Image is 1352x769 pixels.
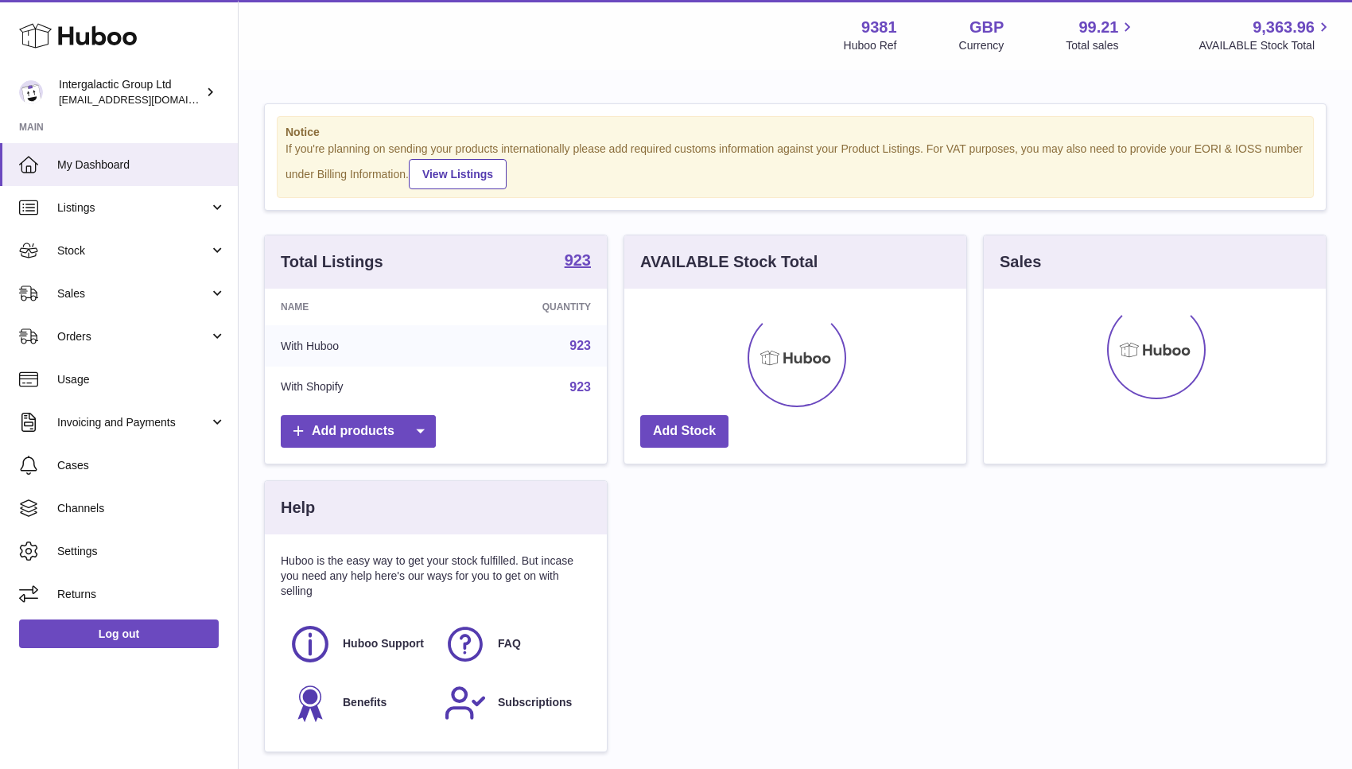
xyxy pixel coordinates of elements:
span: Cases [57,458,226,473]
td: With Shopify [265,367,449,408]
img: info@junglistnetwork.com [19,80,43,104]
a: Huboo Support [289,623,428,666]
a: 923 [569,380,591,394]
a: Log out [19,619,219,648]
a: FAQ [444,623,583,666]
strong: 923 [565,252,591,268]
span: FAQ [498,636,521,651]
span: Returns [57,587,226,602]
a: Subscriptions [444,682,583,724]
span: Stock [57,243,209,258]
th: Quantity [449,289,607,325]
span: My Dashboard [57,157,226,173]
h3: Total Listings [281,251,383,273]
a: 99.21 Total sales [1066,17,1136,53]
h3: Sales [1000,251,1041,273]
div: If you're planning on sending your products internationally please add required customs informati... [286,142,1305,189]
strong: GBP [969,17,1004,38]
a: View Listings [409,159,507,189]
span: AVAILABLE Stock Total [1199,38,1333,53]
span: [EMAIL_ADDRESS][DOMAIN_NAME] [59,93,234,106]
h3: AVAILABLE Stock Total [640,251,818,273]
span: 9,363.96 [1253,17,1315,38]
span: Benefits [343,695,387,710]
span: Channels [57,501,226,516]
span: Invoicing and Payments [57,415,209,430]
span: Huboo Support [343,636,424,651]
div: Intergalactic Group Ltd [59,77,202,107]
span: Settings [57,544,226,559]
strong: 9381 [861,17,897,38]
div: Currency [959,38,1004,53]
span: Subscriptions [498,695,572,710]
a: 923 [569,339,591,352]
p: Huboo is the easy way to get your stock fulfilled. But incase you need any help here's our ways f... [281,553,591,599]
span: Orders [57,329,209,344]
a: 923 [565,252,591,271]
div: Huboo Ref [844,38,897,53]
span: Listings [57,200,209,216]
strong: Notice [286,125,1305,140]
a: Add Stock [640,415,728,448]
th: Name [265,289,449,325]
h3: Help [281,497,315,518]
a: Add products [281,415,436,448]
span: Sales [57,286,209,301]
span: 99.21 [1078,17,1118,38]
td: With Huboo [265,325,449,367]
a: 9,363.96 AVAILABLE Stock Total [1199,17,1333,53]
span: Total sales [1066,38,1136,53]
span: Usage [57,372,226,387]
a: Benefits [289,682,428,724]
